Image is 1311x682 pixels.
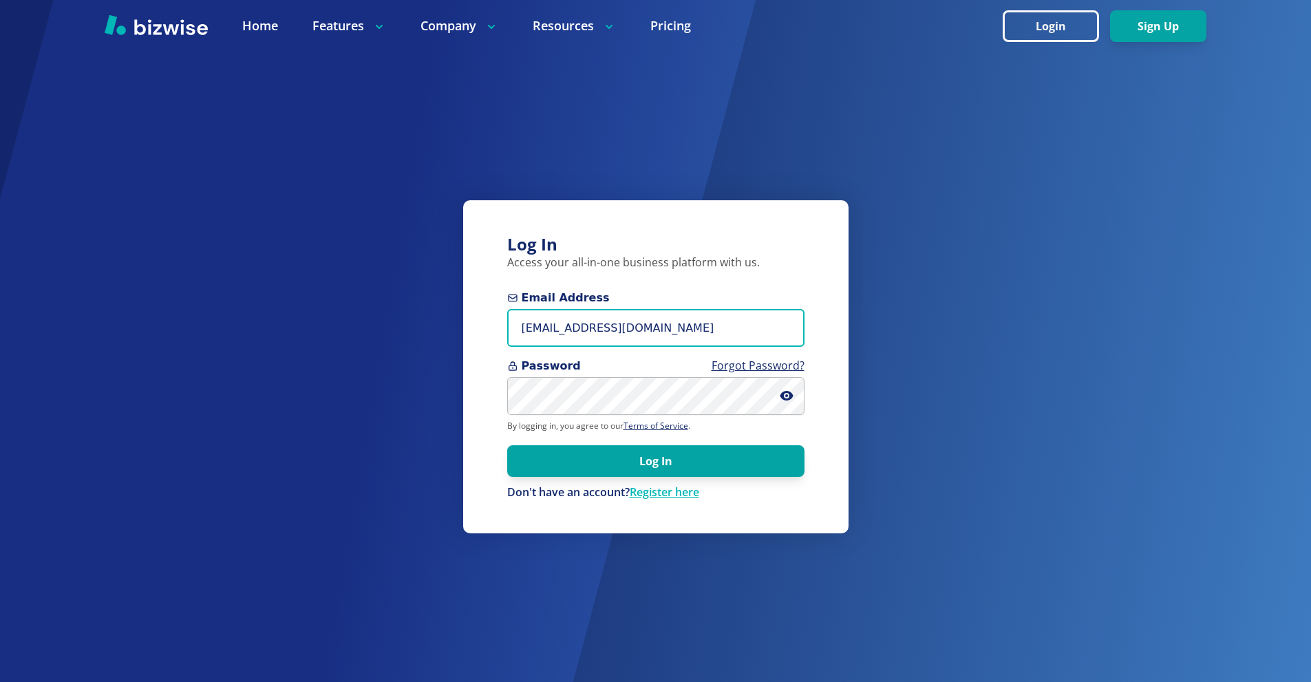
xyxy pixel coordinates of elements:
button: Sign Up [1110,10,1206,42]
a: Terms of Service [623,420,688,431]
a: Pricing [650,17,691,34]
span: Email Address [507,290,804,306]
h3: Log In [507,233,804,256]
div: Don't have an account?Register here [507,485,804,500]
a: Home [242,17,278,34]
button: Login [1003,10,1099,42]
a: Login [1003,20,1110,33]
p: Don't have an account? [507,485,804,500]
p: Resources [533,17,616,34]
img: Bizwise Logo [105,14,208,35]
p: Company [420,17,498,34]
a: Register here [630,484,699,500]
p: Access your all-in-one business platform with us. [507,255,804,270]
button: Log In [507,445,804,477]
p: By logging in, you agree to our . [507,420,804,431]
a: Sign Up [1110,20,1206,33]
a: Forgot Password? [712,358,804,373]
input: you@example.com [507,309,804,347]
p: Features [312,17,386,34]
span: Password [507,358,804,374]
